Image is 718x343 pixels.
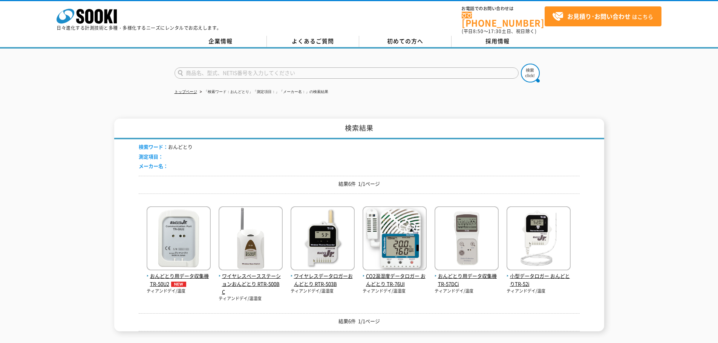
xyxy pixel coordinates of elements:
a: ワイヤレスベースステーションおんどとり RTR-500BC [219,264,283,296]
p: ティアンドデイ/温度 [507,288,571,294]
span: 測定項目： [139,153,163,160]
p: ティアンドデイ/温度 [435,288,499,294]
h1: 検索結果 [114,119,604,139]
img: RTR-503B [291,206,355,272]
span: メーカー名： [139,162,168,169]
span: CO2温湿度データロガー おんどとり TR-76UI [363,272,427,288]
li: 「検索ワード：おんどとり」「測定項目：」「メーカー名：」の検索結果 [198,88,328,96]
p: 結果6件 1/1ページ [139,317,580,325]
span: ワイヤレスデータロガーおんどとり RTR-503B [291,272,355,288]
span: 17:30 [488,28,502,35]
a: トップページ [175,90,197,94]
img: TR-50U2 [147,206,211,272]
p: 結果6件 1/1ページ [139,180,580,188]
a: 初めての方へ [359,36,452,47]
span: 小型データロガー おんどとりTR-52i [507,272,571,288]
p: ティアンドデイ/温湿度 [363,288,427,294]
input: 商品名、型式、NETIS番号を入力してください [175,67,519,79]
li: おんどとり [139,143,193,151]
span: 初めての方へ [387,37,423,45]
a: 採用情報 [452,36,544,47]
p: ティアンドデイ/温度 [147,288,211,294]
a: おんどとり用データ収集機 TR-57DCi [435,264,499,288]
span: (平日 ～ 土日、祝日除く) [462,28,536,35]
p: ティアンドデイ/温湿度 [219,296,283,302]
span: ワイヤレスベースステーションおんどとり RTR-500BC [219,272,283,296]
a: よくあるご質問 [267,36,359,47]
img: RTR-500BC [219,206,283,272]
a: CO2温湿度データロガー おんどとり TR-76UI [363,264,427,288]
p: 日々進化する計測技術と多種・多様化するニーズにレンタルでお応えします。 [57,26,222,30]
span: 8:50 [473,28,484,35]
span: おんどとり用データ収集機 TR-50U2 [147,272,211,288]
img: TR-76UI [363,206,427,272]
a: [PHONE_NUMBER] [462,12,545,27]
a: おんどとり用データ収集機 TR-50U2NEW [147,264,211,288]
img: TR-57DCi [435,206,499,272]
a: ワイヤレスデータロガーおんどとり RTR-503B [291,264,355,288]
a: 小型データロガー おんどとりTR-52i [507,264,571,288]
img: おんどとりTR-52i [507,206,571,272]
img: btn_search.png [521,64,540,82]
span: おんどとり用データ収集機 TR-57DCi [435,272,499,288]
p: ティアンドデイ/温湿度 [291,288,355,294]
strong: お見積り･お問い合わせ [567,12,631,21]
img: NEW [169,282,188,287]
span: 検索ワード： [139,143,168,150]
a: お見積り･お問い合わせはこちら [545,6,661,26]
span: はこちら [552,11,653,22]
a: 企業情報 [175,36,267,47]
span: お電話でのお問い合わせは [462,6,545,11]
